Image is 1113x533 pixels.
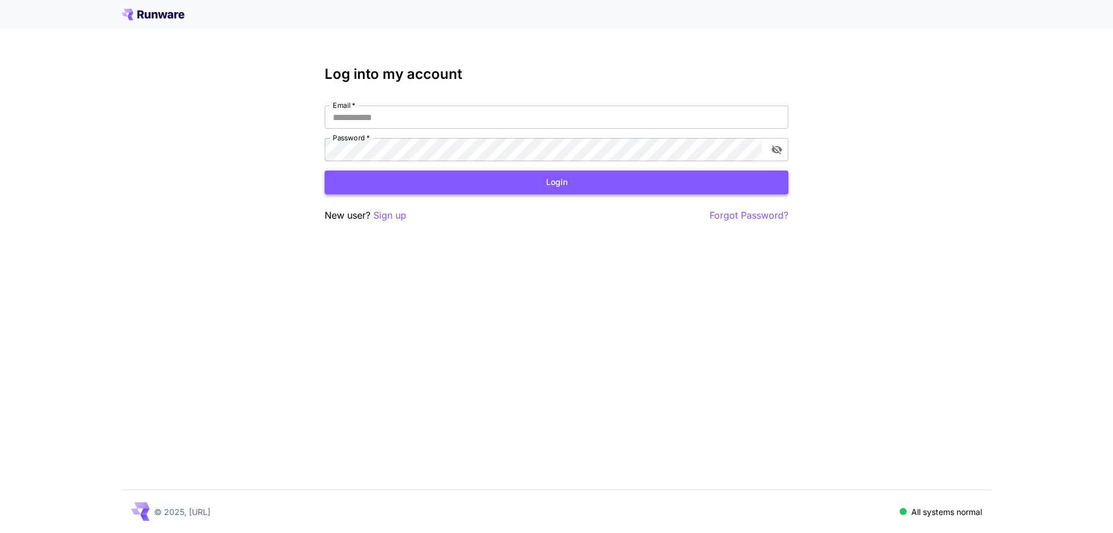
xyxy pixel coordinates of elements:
label: Email [333,100,355,110]
label: Password [333,133,370,143]
h3: Log into my account [325,66,788,82]
p: New user? [325,208,406,223]
button: Forgot Password? [710,208,788,223]
button: toggle password visibility [766,139,787,160]
p: All systems normal [911,506,982,518]
button: Sign up [373,208,406,223]
button: Login [325,171,788,194]
p: © 2025, [URL] [154,506,210,518]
